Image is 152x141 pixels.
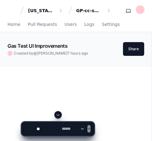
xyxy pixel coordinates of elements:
[7,17,20,32] a: Home
[33,51,37,56] span: @
[102,22,120,26] span: Settings
[102,17,120,32] a: Settings
[67,51,88,56] span: 7 hours ago
[26,5,66,16] button: [US_STATE] Pacific
[74,5,114,16] button: GP-cc-sml-apps
[28,17,57,32] a: Pull Requests
[65,22,77,26] span: Users
[28,7,55,14] div: [US_STATE] Pacific
[7,43,67,49] app-text-character-animate: Gas Test UI Improvements
[76,7,103,14] div: GP-cc-sml-apps
[14,51,88,56] span: Created by
[65,17,77,32] a: Users
[28,22,57,26] span: Pull Requests
[84,17,94,32] a: Logs
[7,22,20,26] span: Home
[84,22,94,26] span: Logs
[123,42,144,56] button: Share
[37,51,67,56] span: [PERSON_NAME]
